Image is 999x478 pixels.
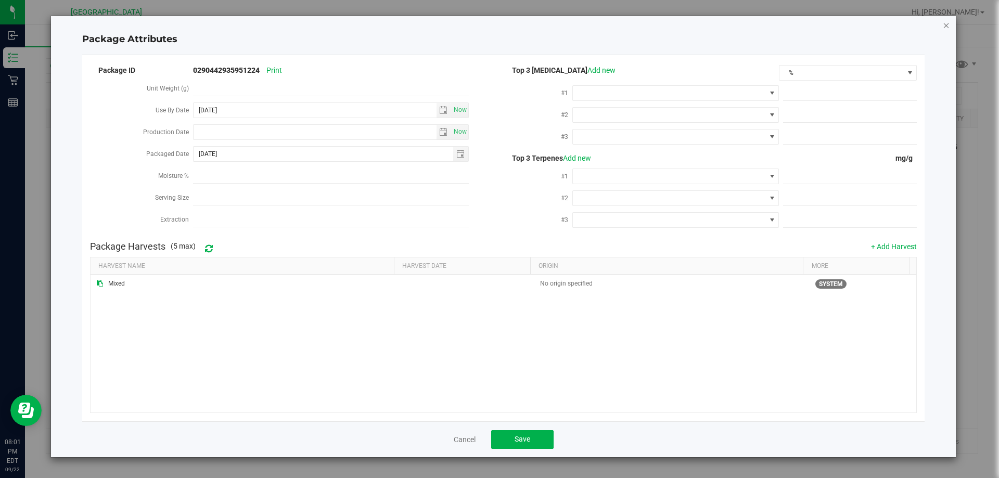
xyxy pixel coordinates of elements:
[143,123,193,141] label: Production Date
[943,19,950,31] button: Close modal
[437,125,452,139] span: select
[90,241,165,252] h4: Package Harvests
[561,84,572,102] label: #1
[540,280,593,287] span: No origin specified
[82,33,925,46] h4: Package Attributes
[561,106,572,124] label: #2
[563,154,591,162] a: Add new
[561,127,572,146] label: #3
[515,435,530,443] span: Save
[815,279,847,289] span: This harvest was probably harvested in Flourish. If your company is integrated with METRC, it cou...
[452,124,469,139] span: Set Current date
[561,211,572,229] label: #3
[451,103,468,118] span: select
[108,279,125,289] span: Mixed
[171,241,196,252] span: (5 max)
[530,257,803,275] th: Origin
[871,241,917,252] button: + Add Harvest
[895,154,917,162] span: mg/g
[779,66,903,80] span: %
[452,102,469,118] span: Set Current date
[160,210,193,229] label: Extraction
[147,79,193,98] label: Unit Weight (g)
[491,430,554,449] button: Save
[193,66,260,74] strong: 0290442935951224
[453,147,468,161] span: select
[91,257,394,275] th: Harvest Name
[454,434,476,445] a: Cancel
[803,257,909,275] th: More
[504,154,591,162] span: Top 3 Terpenes
[394,257,530,275] th: Harvest Date
[587,66,616,74] a: Add new
[504,66,616,74] span: Top 3 [MEDICAL_DATA]
[158,166,193,185] label: Moisture %
[156,101,193,120] label: Use By Date
[90,66,135,74] span: Package ID
[451,125,468,139] span: select
[155,188,193,207] label: Serving Size
[266,66,282,74] span: Print
[437,103,452,118] span: select
[146,145,193,163] label: Packaged Date
[10,395,42,426] iframe: Resource center
[561,167,572,186] label: #1
[561,189,572,208] label: #2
